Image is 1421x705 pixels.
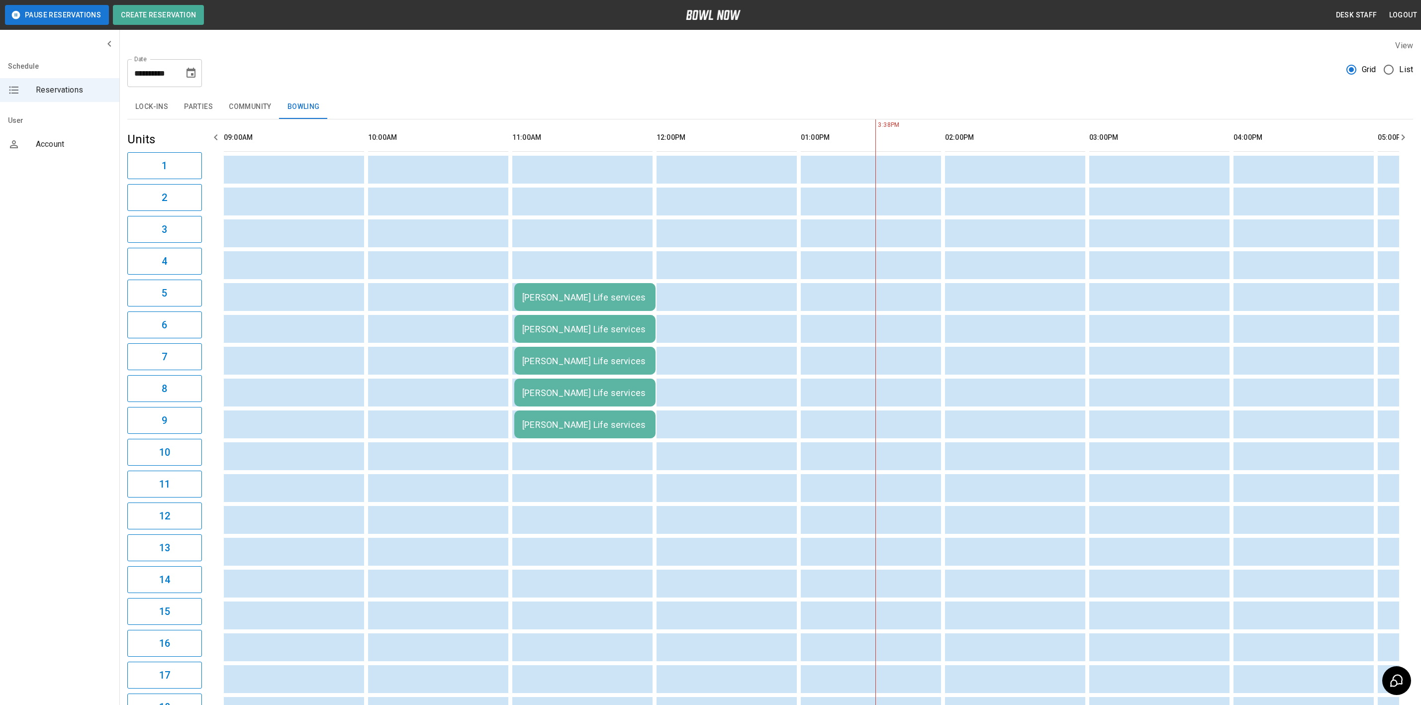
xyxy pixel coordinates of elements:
[36,138,111,150] span: Account
[127,439,202,466] button: 10
[127,95,1413,119] div: inventory tabs
[159,444,170,460] h6: 10
[162,381,167,397] h6: 8
[127,280,202,306] button: 5
[127,407,202,434] button: 9
[1332,6,1381,24] button: Desk Staff
[657,123,797,152] th: 12:00PM
[176,95,221,119] button: Parties
[127,630,202,657] button: 16
[1395,41,1413,50] label: View
[127,598,202,625] button: 15
[127,375,202,402] button: 8
[5,5,109,25] button: Pause Reservations
[162,349,167,365] h6: 7
[162,317,167,333] h6: 6
[127,343,202,370] button: 7
[522,419,648,430] div: [PERSON_NAME] Life services
[221,95,280,119] button: Community
[368,123,508,152] th: 10:00AM
[159,508,170,524] h6: 12
[127,216,202,243] button: 3
[159,604,170,619] h6: 15
[162,221,167,237] h6: 3
[159,540,170,556] h6: 13
[1362,64,1376,76] span: Grid
[127,471,202,498] button: 11
[162,158,167,174] h6: 1
[159,635,170,651] h6: 16
[127,95,176,119] button: Lock-ins
[127,534,202,561] button: 13
[127,503,202,529] button: 12
[162,412,167,428] h6: 9
[522,292,648,302] div: [PERSON_NAME] Life services
[127,184,202,211] button: 2
[875,120,878,130] span: 3:38PM
[159,667,170,683] h6: 17
[686,10,741,20] img: logo
[127,248,202,275] button: 4
[522,324,648,334] div: [PERSON_NAME] Life services
[522,388,648,398] div: [PERSON_NAME] Life services
[280,95,328,119] button: Bowling
[1385,6,1421,24] button: Logout
[1399,64,1413,76] span: List
[159,572,170,588] h6: 14
[162,285,167,301] h6: 5
[113,5,204,25] button: Create Reservation
[162,190,167,205] h6: 2
[512,123,653,152] th: 11:00AM
[181,63,201,83] button: Choose date, selected date is Aug 22, 2025
[127,311,202,338] button: 6
[127,152,202,179] button: 1
[127,131,202,147] h5: Units
[127,566,202,593] button: 14
[522,356,648,366] div: [PERSON_NAME] Life services
[36,84,111,96] span: Reservations
[159,476,170,492] h6: 11
[162,253,167,269] h6: 4
[224,123,364,152] th: 09:00AM
[127,662,202,689] button: 17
